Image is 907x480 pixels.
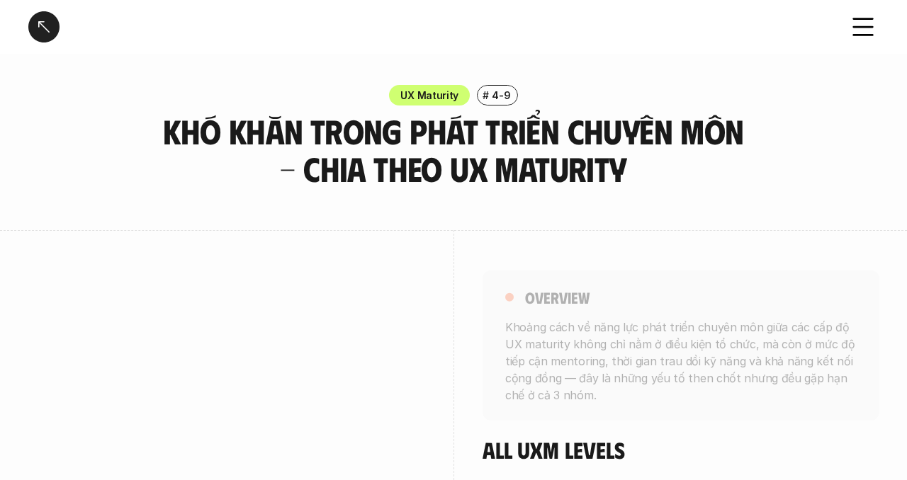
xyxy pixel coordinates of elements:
p: 4-9 [492,88,510,103]
h3: Khó khăn trong phát triển chuyên môn - Chia theo UX Maturity [152,113,755,188]
h6: # [483,90,489,101]
p: UX Maturity [400,88,458,103]
p: Khoảng cách về năng lực phát triển chuyên môn giữa các cấp độ UX maturity không chỉ nằm ở điều ki... [505,318,857,403]
h4: All UXM levels [483,436,879,463]
h5: overview [525,287,590,307]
